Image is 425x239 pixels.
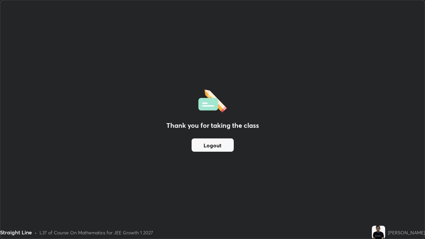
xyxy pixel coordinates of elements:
[35,229,37,236] div: •
[198,87,227,113] img: offlineFeedback.1438e8b3.svg
[372,226,385,239] img: bfd0faf14fc840c19c4a20ce777cb771.jpg
[166,120,259,130] h2: Thank you for taking the class
[388,229,425,236] div: [PERSON_NAME]
[40,229,153,236] div: L37 of Course On Mathematics for JEE Growth 1 2027
[192,138,234,152] button: Logout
